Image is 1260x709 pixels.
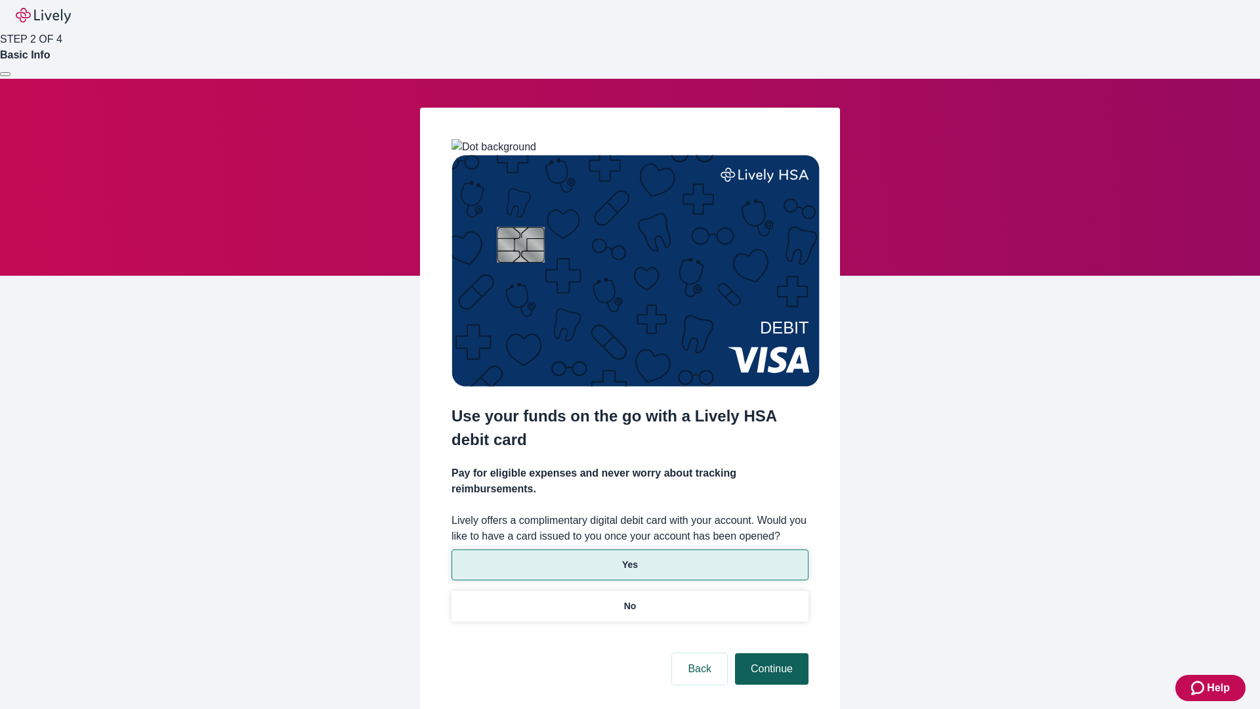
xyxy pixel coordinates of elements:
[451,513,808,544] label: Lively offers a complimentary digital debit card with your account. Would you like to have a card...
[451,139,536,155] img: Dot background
[735,653,808,685] button: Continue
[451,465,808,497] h4: Pay for eligible expenses and never worry about tracking reimbursements.
[622,558,638,572] p: Yes
[451,591,808,622] button: No
[1175,675,1246,701] button: Zendesk support iconHelp
[624,599,637,613] p: No
[672,653,727,685] button: Back
[451,549,808,580] button: Yes
[451,155,820,387] img: Debit card
[1191,680,1207,696] svg: Zendesk support icon
[1207,680,1230,696] span: Help
[16,8,71,24] img: Lively
[451,404,808,452] h2: Use your funds on the go with a Lively HSA debit card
